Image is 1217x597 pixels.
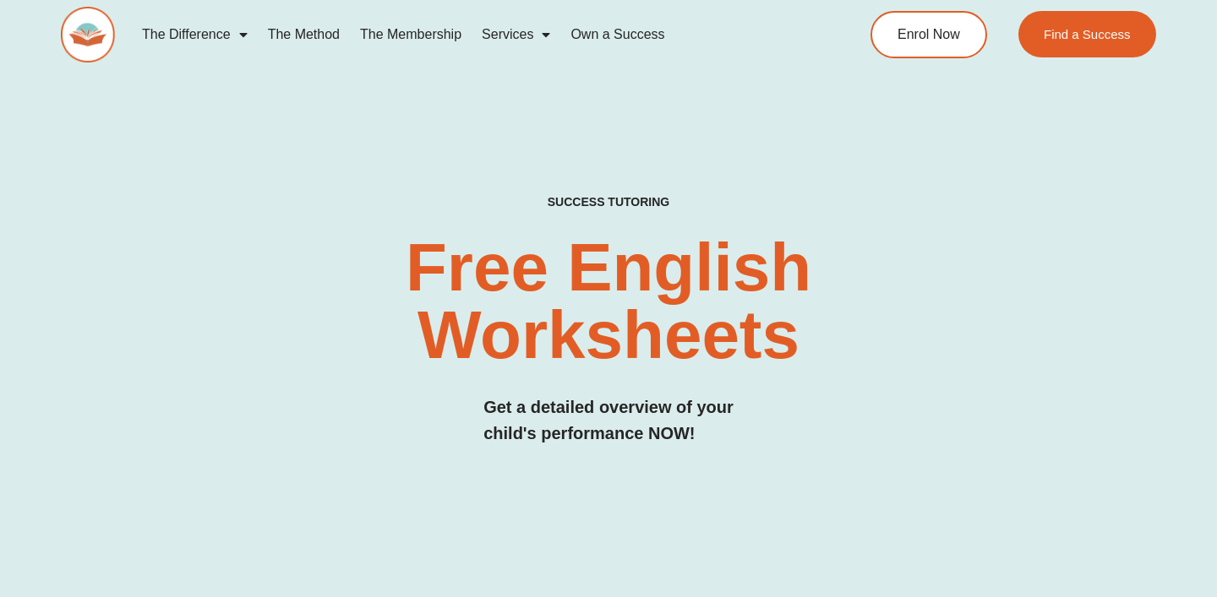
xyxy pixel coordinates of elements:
nav: Menu [132,15,808,54]
a: The Method [258,15,350,54]
span: Enrol Now [898,28,960,41]
a: The Membership [350,15,472,54]
h4: SUCCESS TUTORING​ [446,195,771,209]
a: Services [472,15,560,54]
a: The Difference [132,15,258,54]
a: Own a Success [560,15,674,54]
h3: Get a detailed overview of your child's performance NOW! [483,394,734,447]
span: Find a Success [1044,28,1131,41]
iframe: Chat Widget [927,406,1217,597]
h2: Free English Worksheets​ [247,234,969,369]
a: Enrol Now [870,11,987,58]
a: Find a Success [1018,11,1156,57]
